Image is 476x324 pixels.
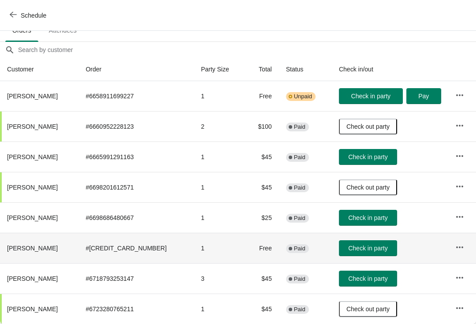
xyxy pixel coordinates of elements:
[339,271,397,287] button: Check in party
[406,88,441,104] button: Pay
[348,153,387,160] span: Check in party
[245,58,279,81] th: Total
[294,154,305,161] span: Paid
[245,294,279,324] td: $45
[339,210,397,226] button: Check in party
[294,184,305,191] span: Paid
[4,7,53,23] button: Schedule
[18,42,476,58] input: Search by customer
[346,184,390,191] span: Check out party
[194,58,245,81] th: Party Size
[194,172,245,202] td: 1
[351,93,390,100] span: Check in party
[245,142,279,172] td: $45
[245,263,279,294] td: $45
[21,12,46,19] span: Schedule
[7,214,58,221] span: [PERSON_NAME]
[245,111,279,142] td: $100
[78,142,193,172] td: # 6665991291163
[294,215,305,222] span: Paid
[294,123,305,130] span: Paid
[7,275,58,282] span: [PERSON_NAME]
[294,245,305,252] span: Paid
[348,245,387,252] span: Check in party
[78,233,193,263] td: # [CREDIT_CARD_NUMBER]
[339,301,397,317] button: Check out party
[339,119,397,134] button: Check out party
[294,93,312,100] span: Unpaid
[7,93,58,100] span: [PERSON_NAME]
[7,305,58,313] span: [PERSON_NAME]
[346,123,390,130] span: Check out party
[339,240,397,256] button: Check in party
[194,142,245,172] td: 1
[194,81,245,111] td: 1
[194,233,245,263] td: 1
[78,111,193,142] td: # 6660952228123
[348,275,387,282] span: Check in party
[339,149,397,165] button: Check in party
[245,172,279,202] td: $45
[78,263,193,294] td: # 6718793253147
[7,123,58,130] span: [PERSON_NAME]
[78,81,193,111] td: # 6658911699227
[245,233,279,263] td: Free
[7,245,58,252] span: [PERSON_NAME]
[194,111,245,142] td: 2
[294,306,305,313] span: Paid
[339,179,397,195] button: Check out party
[332,58,448,81] th: Check in/out
[194,294,245,324] td: 1
[78,172,193,202] td: # 6698201612571
[346,305,390,313] span: Check out party
[245,81,279,111] td: Free
[7,184,58,191] span: [PERSON_NAME]
[78,294,193,324] td: # 6723280765211
[294,276,305,283] span: Paid
[339,88,403,104] button: Check in party
[7,153,58,160] span: [PERSON_NAME]
[418,93,429,100] span: Pay
[78,58,193,81] th: Order
[194,202,245,233] td: 1
[279,58,332,81] th: Status
[245,202,279,233] td: $25
[348,214,387,221] span: Check in party
[78,202,193,233] td: # 6698686480667
[194,263,245,294] td: 3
